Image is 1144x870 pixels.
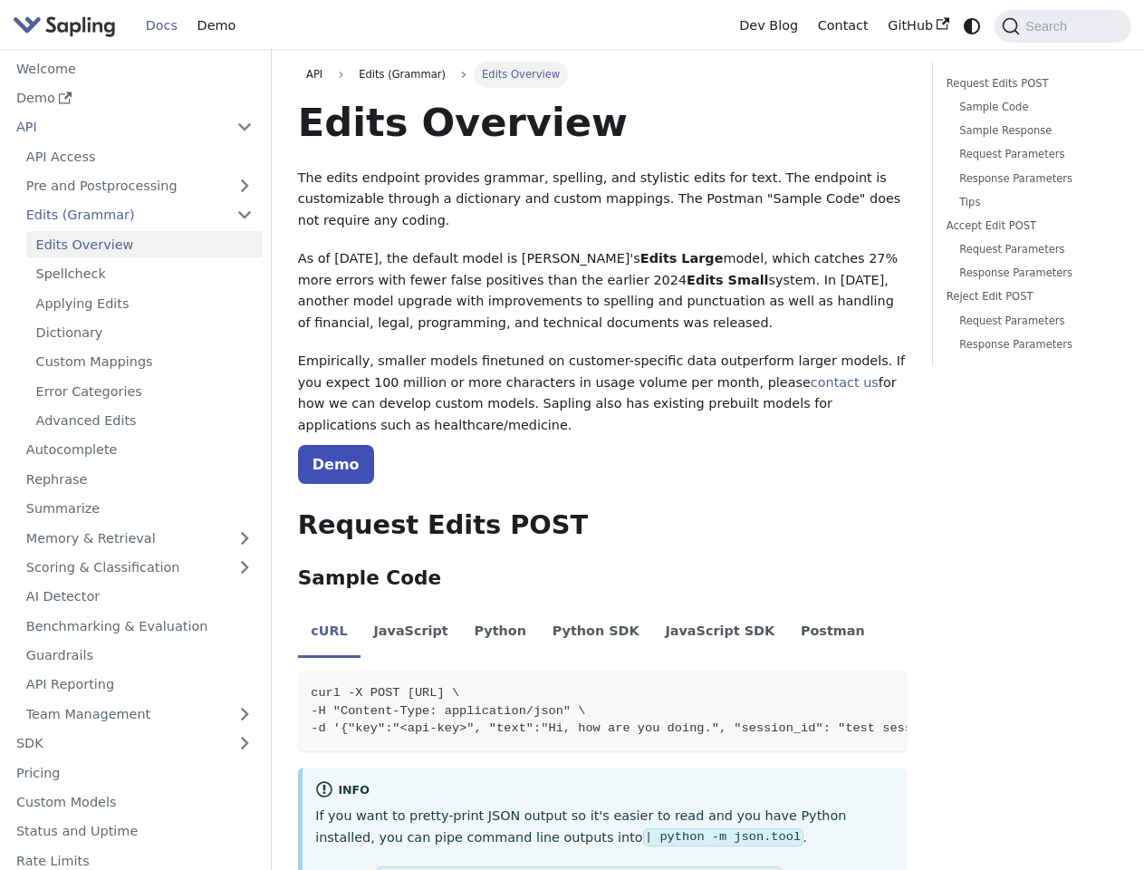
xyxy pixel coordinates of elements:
[947,75,1111,92] a: Request Edits POST
[811,375,879,390] a: contact us
[187,12,245,40] a: Demo
[729,12,807,40] a: Dev Blog
[878,12,958,40] a: GitHub
[808,12,879,40] a: Contact
[959,146,1105,163] a: Request Parameters
[16,525,263,551] a: Memory & Retrieval
[959,313,1105,330] a: Request Parameters
[26,349,263,375] a: Custom Mappings
[311,686,459,700] span: curl -X POST [URL] \
[959,170,1105,188] a: Response Parameters
[26,290,263,316] a: Applying Edits
[6,730,226,757] a: SDK
[26,378,263,404] a: Error Categories
[26,408,263,434] a: Advanced Edits
[16,672,263,698] a: API Reporting
[959,194,1105,211] a: Tips
[6,114,226,140] a: API
[16,584,263,610] a: AI Detector
[16,466,263,492] a: Rephrase
[311,704,585,718] span: -H "Content-Type: application/json" \
[226,730,263,757] button: Expand sidebar category 'SDK'
[788,607,879,658] li: Postman
[640,251,724,266] strong: Edits Large
[6,818,263,845] a: Status and Uptime
[6,85,263,111] a: Demo
[959,336,1105,353] a: Response Parameters
[16,202,263,228] a: Edits (Grammar)
[947,217,1111,235] a: Accept Edit POST
[6,789,263,816] a: Custom Models
[16,143,263,169] a: API Access
[6,55,263,82] a: Welcome
[16,701,263,727] a: Team Management
[461,607,539,658] li: Python
[995,10,1130,43] button: Search (Command+K)
[959,122,1105,140] a: Sample Response
[643,828,803,846] code: | python -m json.tool
[959,99,1105,116] a: Sample Code
[16,613,263,639] a: Benchmarking & Evaluation
[298,509,907,542] h2: Request Edits POST
[474,62,569,87] span: Edits Overview
[959,265,1105,282] a: Response Parameters
[13,13,116,39] img: Sapling.ai
[361,607,461,658] li: JavaScript
[298,62,907,87] nav: Breadcrumbs
[959,13,985,39] button: Switch between dark and light mode (currently system mode)
[298,607,361,658] li: cURL
[298,351,907,437] p: Empirically, smaller models finetuned on customer-specific data outperform larger models. If you ...
[6,759,263,786] a: Pricing
[16,496,263,522] a: Summarize
[26,261,263,287] a: Spellcheck
[315,780,893,802] div: info
[16,437,263,463] a: Autocomplete
[298,566,907,591] h3: Sample Code
[311,721,957,735] span: -d '{"key":"<api-key>", "text":"Hi, how are you doing.", "session_id": "test session"}'
[16,173,263,199] a: Pre and Postprocessing
[298,168,907,232] p: The edits endpoint provides grammar, spelling, and stylistic edits for text. The endpoint is cust...
[959,241,1105,258] a: Request Parameters
[136,12,187,40] a: Docs
[652,607,788,658] li: JavaScript SDK
[298,248,907,334] p: As of [DATE], the default model is [PERSON_NAME]'s model, which catches 27% more errors with fewe...
[13,13,122,39] a: Sapling.aiSapling.ai
[315,806,893,849] p: If you want to pretty-print JSON output so it's easier to read and you have Python installed, you...
[26,231,263,257] a: Edits Overview
[298,445,374,484] a: Demo
[16,555,263,581] a: Scoring & Classification
[16,643,263,669] a: Guardrails
[1020,19,1078,34] span: Search
[26,320,263,346] a: Dictionary
[226,114,263,140] button: Collapse sidebar category 'API'
[351,62,454,87] span: Edits (Grammar)
[298,98,907,147] h1: Edits Overview
[539,607,652,658] li: Python SDK
[306,68,322,81] span: API
[687,273,768,287] strong: Edits Small
[947,288,1111,305] a: Reject Edit POST
[298,62,332,87] a: API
